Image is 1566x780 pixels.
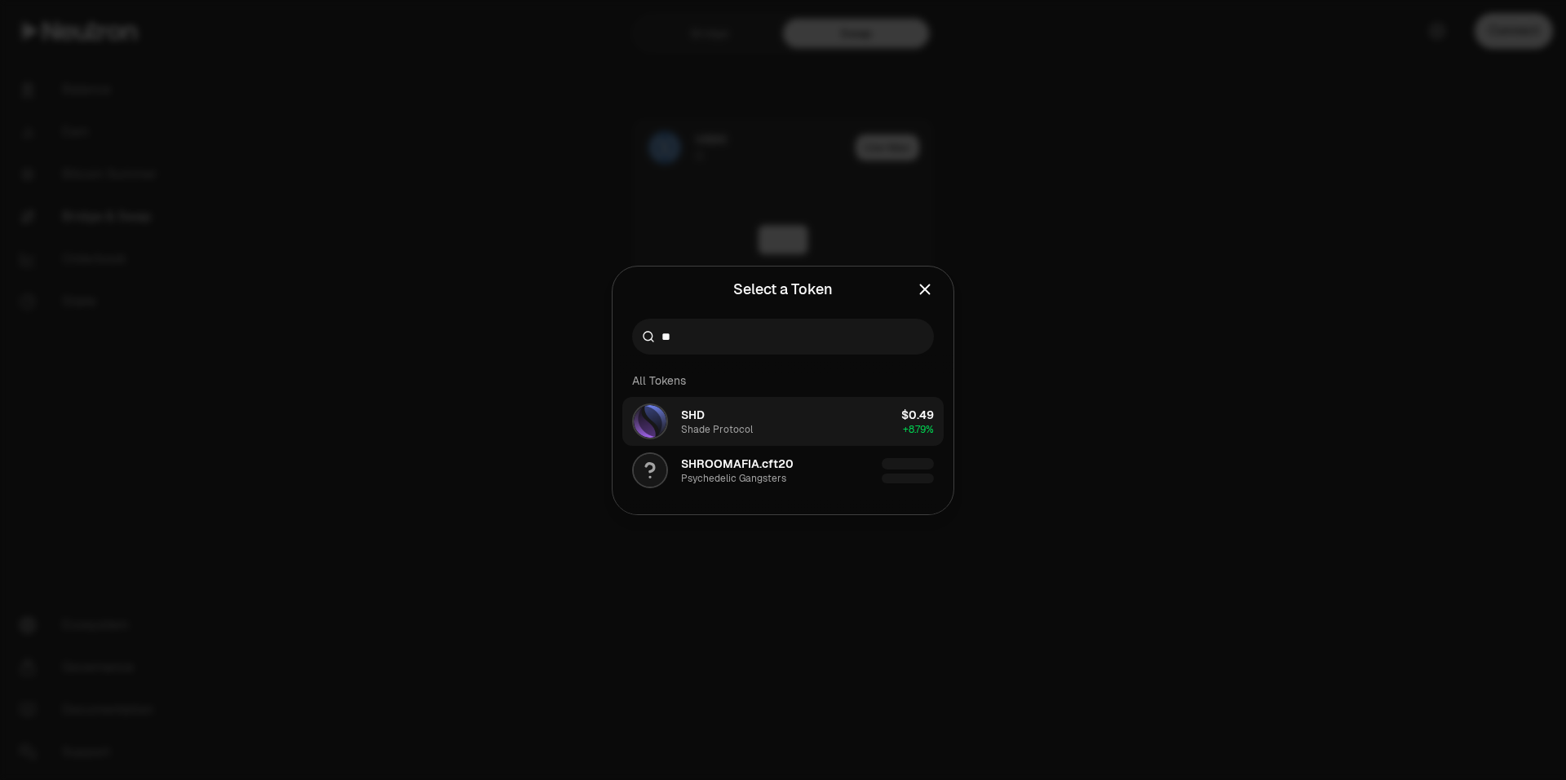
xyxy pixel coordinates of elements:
img: SHD Logo [634,405,666,438]
div: $0.49 [901,407,934,423]
span: SHROOMAFIA.cft20 [681,456,794,472]
span: SHD [681,407,705,423]
div: Shade Protocol [681,423,753,436]
button: SHROOMAFIA.cft20 LogoSHROOMAFIA.cft20Psychedelic Gangsters [622,446,944,495]
button: Close [916,278,934,301]
button: SHD LogoSHDShade Protocol$0.49+8.79% [622,397,944,446]
span: + 8.79% [903,423,934,436]
div: Select a Token [733,278,833,301]
div: Psychedelic Gangsters [681,472,786,485]
div: All Tokens [622,364,944,397]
